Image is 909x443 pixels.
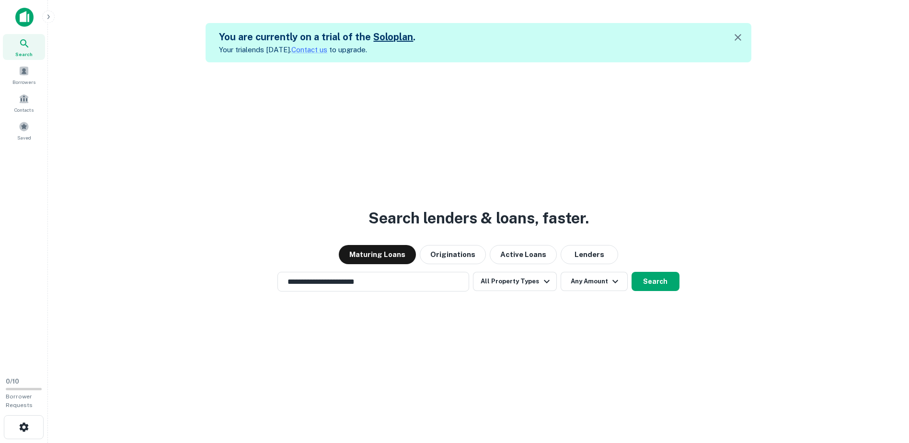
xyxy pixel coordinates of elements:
span: Borrower Requests [6,393,33,408]
span: Search [15,50,33,58]
a: Saved [3,117,45,143]
button: Search [632,272,679,291]
iframe: Chat Widget [861,366,909,412]
a: Borrowers [3,62,45,88]
a: Soloplan [373,31,413,43]
button: Any Amount [561,272,628,291]
a: Search [3,34,45,60]
h3: Search lenders & loans, faster. [368,207,589,230]
button: Active Loans [490,245,557,264]
a: Contact us [291,46,327,54]
span: 0 / 10 [6,378,19,385]
span: Contacts [14,106,34,114]
button: Originations [420,245,486,264]
span: Borrowers [12,78,35,86]
button: All Property Types [473,272,556,291]
a: Contacts [3,90,45,116]
h5: You are currently on a trial of the . [219,30,415,44]
span: Saved [17,134,31,141]
p: Your trial ends [DATE]. to upgrade. [219,44,415,56]
img: capitalize-icon.png [15,8,34,27]
button: Lenders [561,245,618,264]
button: Maturing Loans [339,245,416,264]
